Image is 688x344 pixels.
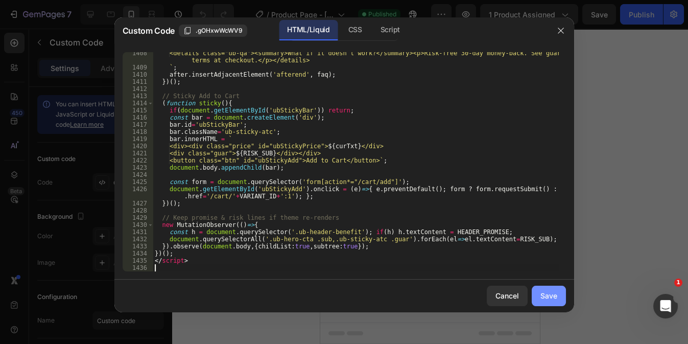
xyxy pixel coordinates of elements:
div: 1408 [123,50,153,64]
div: 1418 [123,128,153,135]
span: iPhone 15 Pro Max ( 430 px) [65,5,146,15]
span: then drag & drop elements [71,201,147,210]
div: 1410 [123,71,153,78]
div: 1412 [123,85,153,93]
div: 1435 [123,257,153,264]
div: Choose templates [79,119,141,129]
div: 1428 [123,207,153,214]
div: HTML/Liquid [279,20,338,40]
div: 1426 [123,186,153,200]
div: 1417 [123,121,153,128]
div: Save [540,290,557,301]
div: 1430 [123,221,153,228]
span: Custom Code [123,25,175,37]
button: .gOHxwWcWV9 [179,25,247,37]
div: Generate layout [83,153,137,164]
div: 1411 [123,78,153,85]
div: 1434 [123,250,153,257]
div: 1423 [123,164,153,171]
div: 1421 [123,150,153,157]
iframe: Intercom live chat [653,294,678,318]
div: 1429 [123,214,153,221]
div: 1414 [123,100,153,107]
div: 1422 [123,157,153,164]
div: 1420 [123,143,153,150]
span: .gOHxwWcWV9 [196,26,243,35]
div: 1416 [123,114,153,121]
div: CSS [340,20,370,40]
div: 1415 [123,107,153,114]
button: Cancel [487,286,528,306]
div: 1419 [123,135,153,143]
span: Add section [9,96,57,106]
span: inspired by CRO experts [74,131,144,141]
div: 1409 [123,64,153,71]
div: Add blank section [79,188,141,199]
div: 1413 [123,93,153,100]
div: Custom Code [13,23,56,32]
div: 1431 [123,228,153,236]
div: 1427 [123,200,153,207]
span: from URL or image [82,166,136,175]
div: 1432 [123,236,153,243]
div: Script [372,20,408,40]
button: Save [532,286,566,306]
div: Cancel [495,290,519,301]
div: 1436 [123,264,153,271]
div: 1424 [123,171,153,178]
span: 1 [674,279,682,287]
div: 1433 [123,243,153,250]
div: 1425 [123,178,153,186]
